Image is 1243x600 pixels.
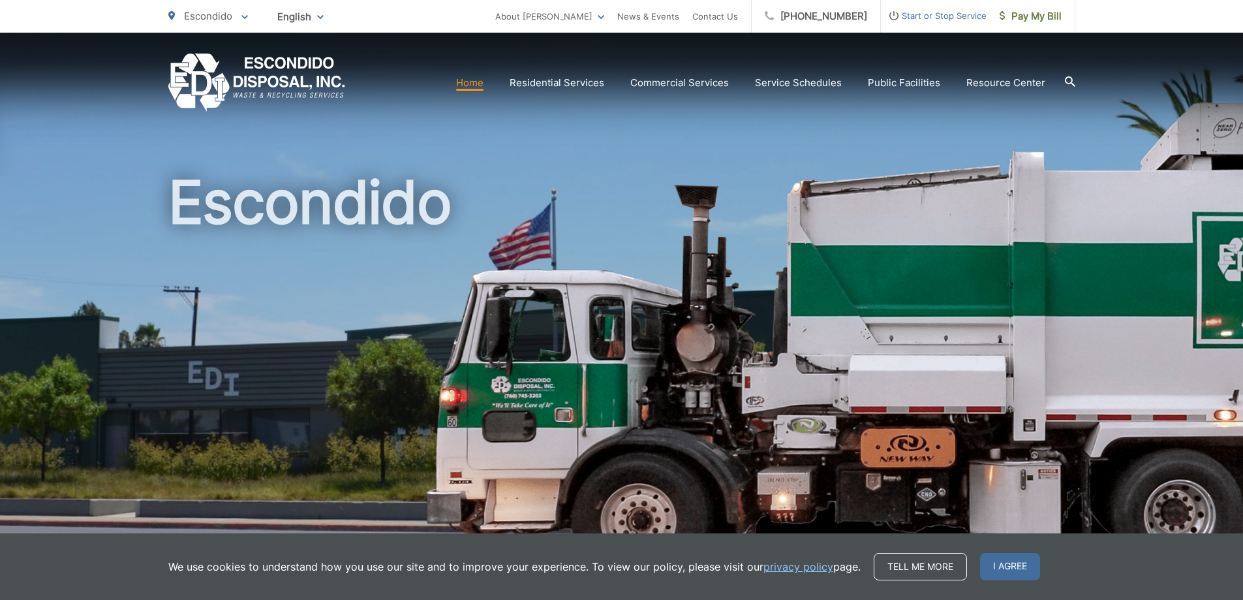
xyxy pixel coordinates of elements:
[184,10,232,22] span: Escondido
[168,54,345,112] a: EDCD logo. Return to the homepage.
[510,75,604,91] a: Residential Services
[456,75,483,91] a: Home
[966,75,1045,91] a: Resource Center
[1000,8,1062,24] span: Pay My Bill
[868,75,940,91] a: Public Facilities
[268,5,333,28] span: English
[617,8,679,24] a: News & Events
[755,75,842,91] a: Service Schedules
[495,8,604,24] a: About [PERSON_NAME]
[168,170,1075,583] h1: Escondido
[763,559,833,575] a: privacy policy
[630,75,729,91] a: Commercial Services
[980,553,1040,580] span: I agree
[168,559,861,575] p: We use cookies to understand how you use our site and to improve your experience. To view our pol...
[874,553,967,580] a: Tell me more
[692,8,738,24] a: Contact Us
